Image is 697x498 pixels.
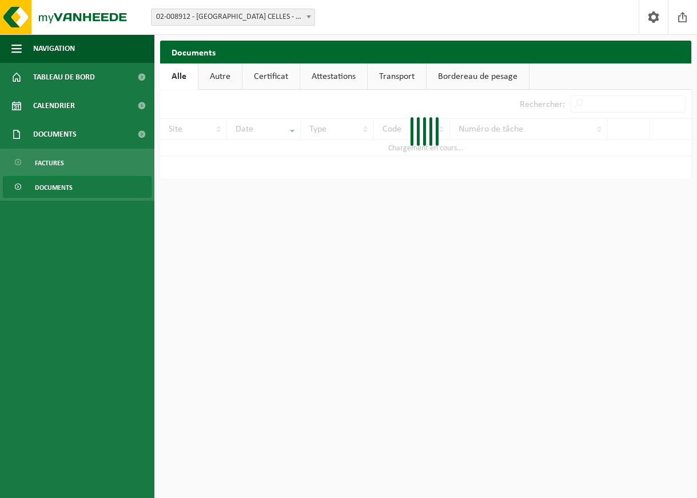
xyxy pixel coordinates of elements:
[35,177,73,198] span: Documents
[160,41,691,63] h2: Documents
[300,63,367,90] a: Attestations
[368,63,426,90] a: Transport
[33,34,75,63] span: Navigation
[160,63,198,90] a: Alle
[35,152,64,174] span: Factures
[3,152,152,173] a: Factures
[427,63,529,90] a: Bordereau de pesage
[198,63,242,90] a: Autre
[33,120,77,149] span: Documents
[3,176,152,198] a: Documents
[33,91,75,120] span: Calendrier
[242,63,300,90] a: Certificat
[152,9,314,25] span: 02-008912 - IPALLE CELLES - ESCANAFFLES
[151,9,315,26] span: 02-008912 - IPALLE CELLES - ESCANAFFLES
[33,63,95,91] span: Tableau de bord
